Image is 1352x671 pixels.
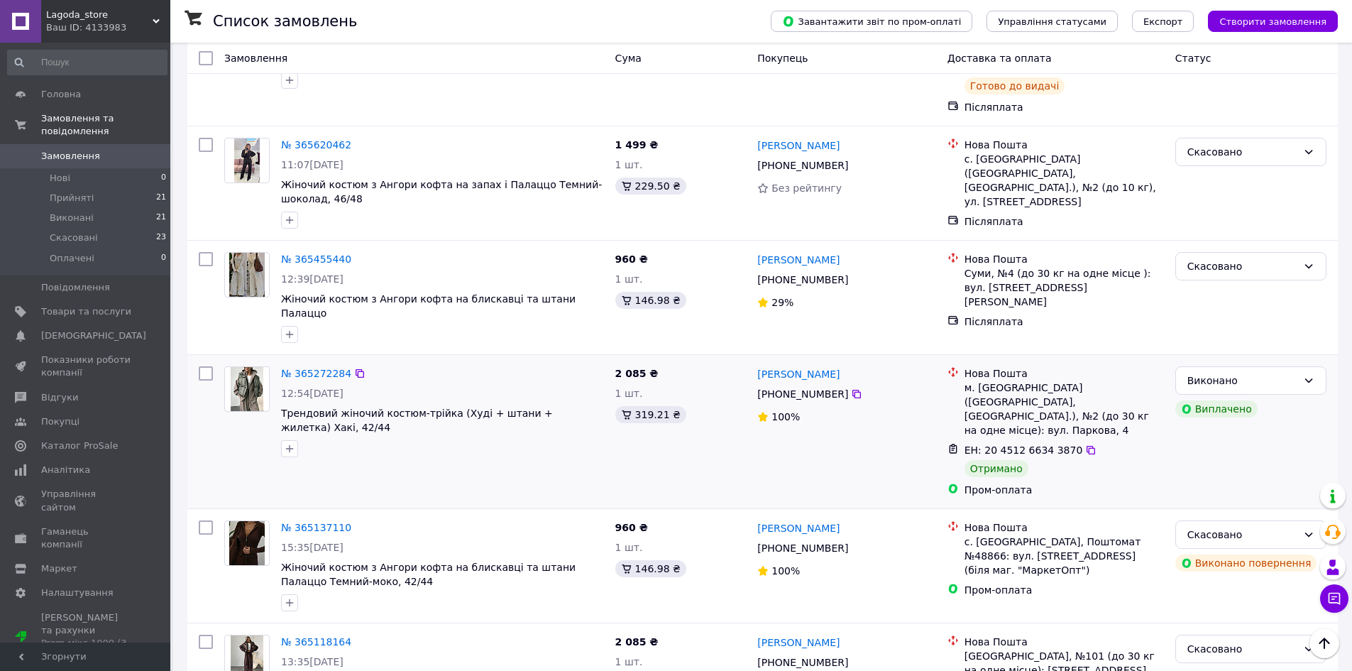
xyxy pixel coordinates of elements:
div: Prom мікс 1000 (3 місяці) [41,637,131,662]
span: [DEMOGRAPHIC_DATA] [41,329,146,342]
span: Замовлення [41,150,100,163]
div: Скасовано [1187,527,1297,542]
span: 12:39[DATE] [281,273,344,285]
span: 11:07[DATE] [281,159,344,170]
a: № 365272284 [281,368,351,379]
img: Фото товару [234,138,259,182]
input: Пошук [7,50,167,75]
a: № 365137110 [281,522,351,533]
span: 21 [156,192,166,204]
span: 29% [771,297,793,308]
div: с. [GEOGRAPHIC_DATA] ([GEOGRAPHIC_DATA], [GEOGRAPHIC_DATA].), №2 (до 10 кг), ул. [STREET_ADDRESS] [964,152,1164,209]
span: Експорт [1143,16,1183,27]
span: Нові [50,172,70,185]
a: Фото товару [224,520,270,566]
a: № 365620462 [281,139,351,151]
a: № 365118164 [281,636,351,648]
span: Повідомлення [41,281,110,294]
span: ЕН: 20 4512 6634 3870 [964,444,1083,456]
div: с. [GEOGRAPHIC_DATA], Поштомат №48866: вул. [STREET_ADDRESS] (біля маг. "МаркетОпт") [964,535,1164,577]
div: [PHONE_NUMBER] [754,538,851,558]
span: 1 шт. [615,656,643,667]
span: Статус [1175,53,1211,64]
span: Замовлення [224,53,287,64]
span: Скасовані [50,231,98,244]
img: Фото товару [229,253,265,297]
span: Трендовий жіночий костюм-трійка (Худі + штани + жилетка) Хакі, 42/44 [281,408,553,433]
span: 100% [771,565,800,577]
div: Готово до видачі [964,77,1065,94]
span: Доставка та оплата [947,53,1052,64]
span: 1 шт. [615,273,643,285]
div: 319.21 ₴ [615,406,686,423]
span: 960 ₴ [615,522,648,533]
span: Каталог ProSale [41,440,118,452]
div: Нова Пошта [964,366,1164,381]
span: Без рейтингу [771,182,842,194]
a: [PERSON_NAME] [757,367,840,381]
button: Завантажити звіт по пром-оплаті [771,11,972,32]
a: Фото товару [224,252,270,298]
img: Фото товару [231,367,264,411]
div: Скасовано [1187,641,1297,657]
div: Виконано [1187,373,1297,388]
div: Суми, №4 (до 30 кг на одне місце ): вул. [STREET_ADDRESS][PERSON_NAME] [964,266,1164,309]
button: Чат з покупцем [1320,584,1348,613]
button: Створити замовлення [1208,11,1338,32]
div: Нова Пошта [964,252,1164,266]
button: Наверх [1309,628,1339,658]
span: 960 ₴ [615,253,648,265]
span: 13:35[DATE] [281,656,344,667]
img: Фото товару [229,521,265,565]
a: № 365455440 [281,253,351,265]
div: 229.50 ₴ [615,178,686,195]
button: Управління статусами [986,11,1118,32]
div: Ваш ID: 4133983 [46,21,170,34]
span: Покупець [757,53,808,64]
span: 21 [156,212,166,224]
span: Lagoda_store [46,9,153,21]
div: Виплачено [1175,400,1258,418]
span: 15:35[DATE] [281,542,344,553]
span: Cума [615,53,642,64]
span: Завантажити звіт по пром-оплаті [782,15,961,28]
span: Головна [41,88,81,101]
div: Нова Пошта [964,635,1164,649]
span: Виконані [50,212,94,224]
a: Фото товару [224,366,270,412]
div: Скасовано [1187,144,1297,160]
span: 2 085 ₴ [615,636,659,648]
span: Оплачені [50,252,94,265]
span: Замовлення та повідомлення [41,112,170,138]
span: 12:54[DATE] [281,388,344,399]
div: Післяплата [964,100,1164,114]
h1: Список замовлень [213,13,357,30]
span: Управління статусами [998,16,1106,27]
div: Скасовано [1187,258,1297,274]
a: Жіночий костюм з Ангори кофта на запах і Палаццо Темний-шоколад, 46/48 [281,179,602,204]
span: 1 499 ₴ [615,139,659,151]
a: [PERSON_NAME] [757,138,840,153]
a: [PERSON_NAME] [757,521,840,535]
a: [PERSON_NAME] [757,253,840,267]
a: Фото товару [224,138,270,183]
div: Виконано повернення [1175,555,1317,572]
span: Управління сайтом [41,488,131,513]
button: Експорт [1132,11,1194,32]
span: Відгуки [41,391,78,404]
span: 1 шт. [615,388,643,399]
a: Жіночий костюм з Ангори кофта на блискавці та штани Палаццо Темний-моко, 42/44 [281,562,576,587]
a: Жіночий костюм з Ангори кофта на блискавці та штани Палаццо [281,293,576,319]
span: 2 085 ₴ [615,368,659,379]
span: 1 шт. [615,159,643,170]
span: Покупці [41,415,79,428]
div: м. [GEOGRAPHIC_DATA] ([GEOGRAPHIC_DATA], [GEOGRAPHIC_DATA].), №2 (до 30 кг на одне місце): вул. П... [964,381,1164,437]
span: 0 [161,252,166,265]
span: Товари та послуги [41,305,131,318]
div: Пром-оплата [964,483,1164,497]
div: [PHONE_NUMBER] [754,270,851,290]
span: 0 [161,172,166,185]
div: Отримано [964,460,1028,477]
div: [PHONE_NUMBER] [754,156,851,175]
